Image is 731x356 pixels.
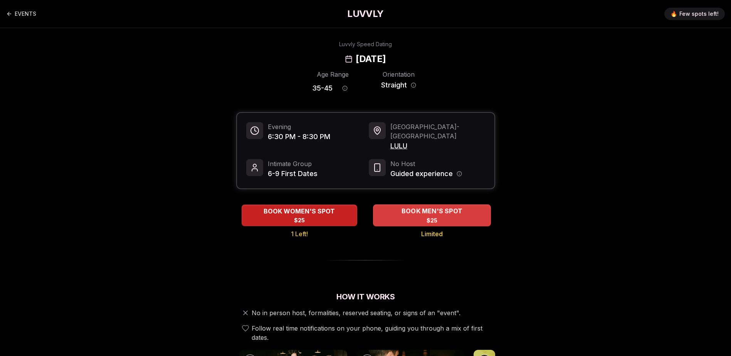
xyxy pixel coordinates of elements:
span: Intimate Group [268,159,318,168]
span: $25 [426,217,437,224]
span: Straight [381,80,407,91]
button: Orientation information [411,82,416,88]
span: No Host [390,159,462,168]
span: 6:30 PM - 8:30 PM [268,131,330,142]
button: BOOK MEN'S SPOT - Limited [373,204,491,226]
div: Luvvly Speed Dating [339,40,392,48]
span: BOOK MEN'S SPOT [400,207,464,216]
span: Guided experience [390,168,453,179]
span: Follow real time notifications on your phone, guiding you through a mix of first dates. [252,324,492,342]
span: 🔥 [671,10,677,18]
div: Age Range [312,70,353,79]
span: [GEOGRAPHIC_DATA] - [GEOGRAPHIC_DATA] [390,122,485,141]
a: LUVVLY [347,8,383,20]
span: 6-9 First Dates [268,168,318,179]
button: BOOK WOMEN'S SPOT - 1 Left! [242,205,357,226]
button: Host information [457,171,462,176]
span: Limited [421,229,443,238]
a: Back to events [6,6,36,22]
span: BOOK WOMEN'S SPOT [262,207,336,216]
h2: [DATE] [356,53,386,65]
span: Evening [268,122,330,131]
span: 1 Left! [291,229,308,238]
span: Few spots left! [679,10,719,18]
span: 35 - 45 [312,83,333,94]
h2: How It Works [236,291,495,302]
span: No in person host, formalities, reserved seating, or signs of an "event". [252,308,460,317]
div: Orientation [378,70,419,79]
span: $25 [294,217,305,224]
button: Age range information [336,80,353,97]
span: LULU [390,141,485,151]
